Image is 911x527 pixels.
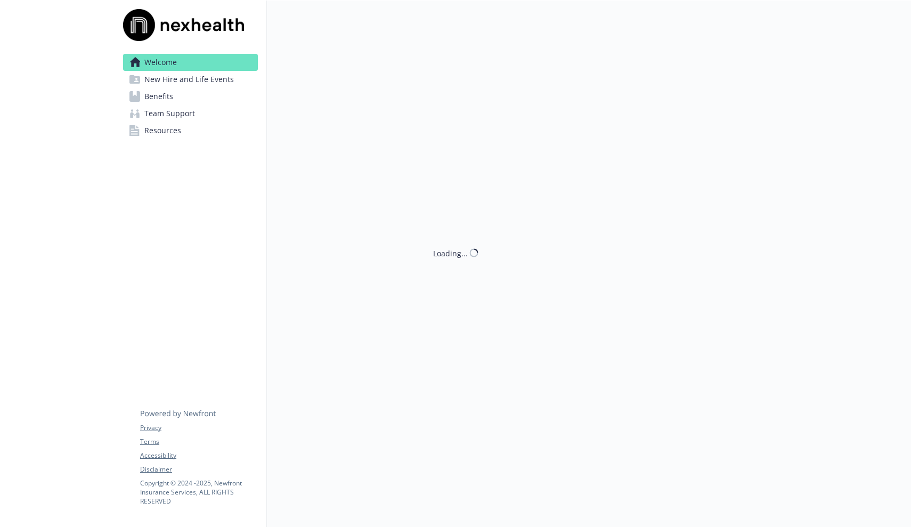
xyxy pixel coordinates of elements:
a: Accessibility [140,451,257,460]
a: Disclaimer [140,465,257,474]
a: Welcome [123,54,258,71]
a: New Hire and Life Events [123,71,258,88]
p: Copyright © 2024 - 2025 , Newfront Insurance Services, ALL RIGHTS RESERVED [140,479,257,506]
span: Benefits [144,88,173,105]
a: Privacy [140,423,257,433]
a: Benefits [123,88,258,105]
span: Welcome [144,54,177,71]
a: Terms [140,437,257,447]
span: Team Support [144,105,195,122]
span: New Hire and Life Events [144,71,234,88]
div: Loading... [433,247,468,258]
a: Resources [123,122,258,139]
a: Team Support [123,105,258,122]
span: Resources [144,122,181,139]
